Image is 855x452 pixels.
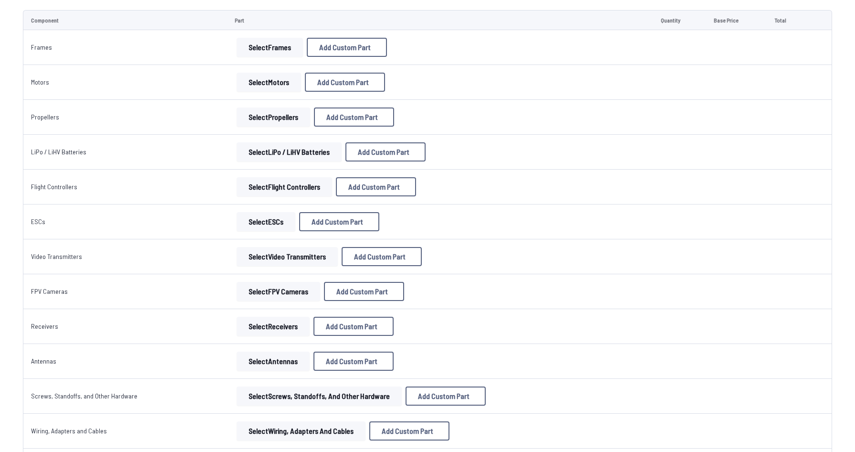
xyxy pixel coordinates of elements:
[324,282,404,301] button: Add Custom Part
[336,288,388,295] span: Add Custom Part
[237,317,310,336] button: SelectReceivers
[235,317,312,336] a: SelectReceivers
[31,217,45,226] a: ESCs
[299,212,379,231] button: Add Custom Part
[317,78,369,86] span: Add Custom Part
[326,113,378,121] span: Add Custom Part
[31,148,86,156] a: LiPo / LiHV Batteries
[237,38,303,57] button: SelectFrames
[354,253,406,260] span: Add Custom Part
[706,10,767,30] td: Base Price
[23,10,227,30] td: Component
[237,387,402,406] button: SelectScrews, Standoffs, and Other Hardware
[237,212,295,231] button: SelectESCs
[237,421,365,441] button: SelectWiring, Adapters and Cables
[237,282,320,301] button: SelectFPV Cameras
[235,282,322,301] a: SelectFPV Cameras
[235,247,340,266] a: SelectVideo Transmitters
[237,177,332,196] button: SelectFlight Controllers
[342,247,422,266] button: Add Custom Part
[235,387,404,406] a: SelectScrews, Standoffs, and Other Hardware
[227,10,653,30] td: Part
[237,142,342,161] button: SelectLiPo / LiHV Batteries
[31,43,52,51] a: Frames
[235,352,312,371] a: SelectAntennas
[31,252,82,260] a: Video Transmitters
[31,183,77,191] a: Flight Controllers
[767,10,808,30] td: Total
[326,323,377,330] span: Add Custom Part
[31,427,107,435] a: Wiring, Adapters and Cables
[237,108,310,127] button: SelectPropellers
[235,108,312,127] a: SelectPropellers
[319,43,371,51] span: Add Custom Part
[235,212,297,231] a: SelectESCs
[31,392,137,400] a: Screws, Standoffs, and Other Hardware
[336,177,416,196] button: Add Custom Part
[235,421,367,441] a: SelectWiring, Adapters and Cables
[235,142,344,161] a: SelectLiPo / LiHV Batteries
[382,427,433,435] span: Add Custom Part
[235,177,334,196] a: SelectFlight Controllers
[418,392,469,400] span: Add Custom Part
[31,78,49,86] a: Motors
[235,73,303,92] a: SelectMotors
[235,38,305,57] a: SelectFrames
[312,218,363,226] span: Add Custom Part
[313,352,394,371] button: Add Custom Part
[31,113,59,121] a: Propellers
[237,352,310,371] button: SelectAntennas
[305,73,385,92] button: Add Custom Part
[345,142,426,161] button: Add Custom Part
[314,108,394,127] button: Add Custom Part
[31,357,56,365] a: Antennas
[31,322,58,330] a: Receivers
[369,421,449,441] button: Add Custom Part
[348,183,400,191] span: Add Custom Part
[313,317,394,336] button: Add Custom Part
[237,247,338,266] button: SelectVideo Transmitters
[237,73,301,92] button: SelectMotors
[307,38,387,57] button: Add Custom Part
[653,10,706,30] td: Quantity
[406,387,486,406] button: Add Custom Part
[326,357,377,365] span: Add Custom Part
[358,148,409,156] span: Add Custom Part
[31,287,68,295] a: FPV Cameras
